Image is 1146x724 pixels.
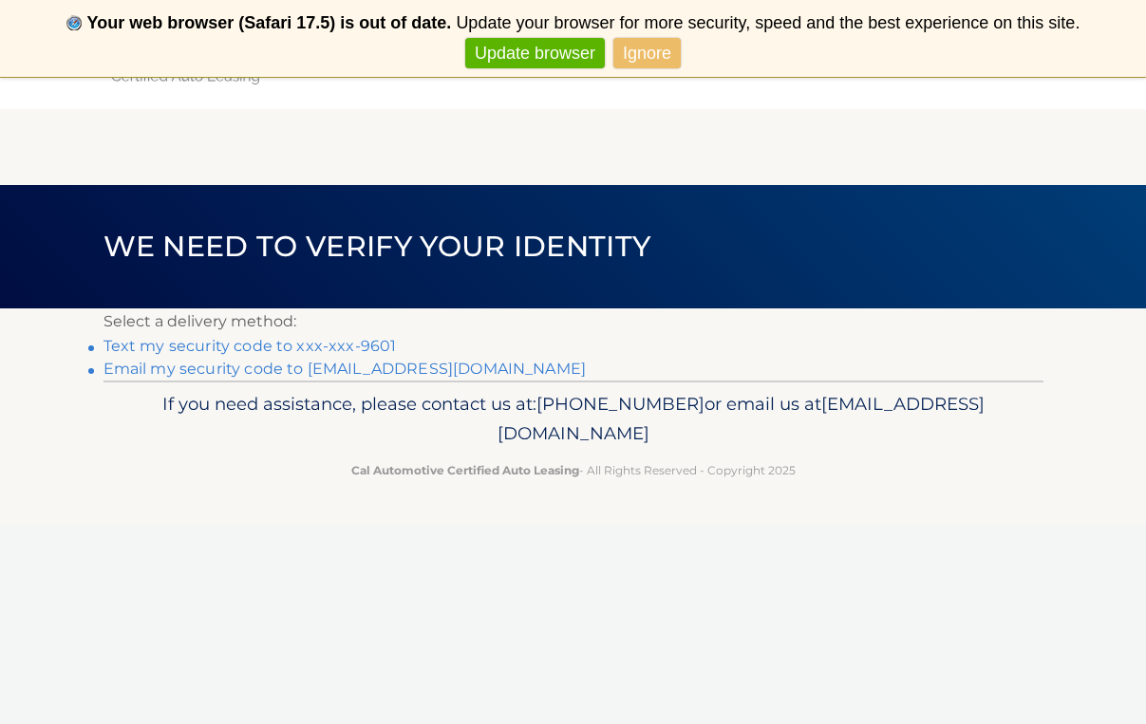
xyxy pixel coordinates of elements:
[536,393,705,415] span: [PHONE_NUMBER]
[613,38,681,69] a: Ignore
[351,463,579,477] strong: Cal Automotive Certified Auto Leasing
[103,308,1043,335] p: Select a delivery method:
[116,389,1031,450] p: If you need assistance, please contact us at: or email us at
[103,337,397,355] a: Text my security code to xxx-xxx-9601
[103,360,587,378] a: Email my security code to [EMAIL_ADDRESS][DOMAIN_NAME]
[456,13,1080,32] span: Update your browser for more security, speed and the best experience on this site.
[116,460,1031,480] p: - All Rights Reserved - Copyright 2025
[87,13,452,32] b: Your web browser (Safari 17.5) is out of date.
[103,229,651,264] span: We need to verify your identity
[465,38,605,69] a: Update browser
